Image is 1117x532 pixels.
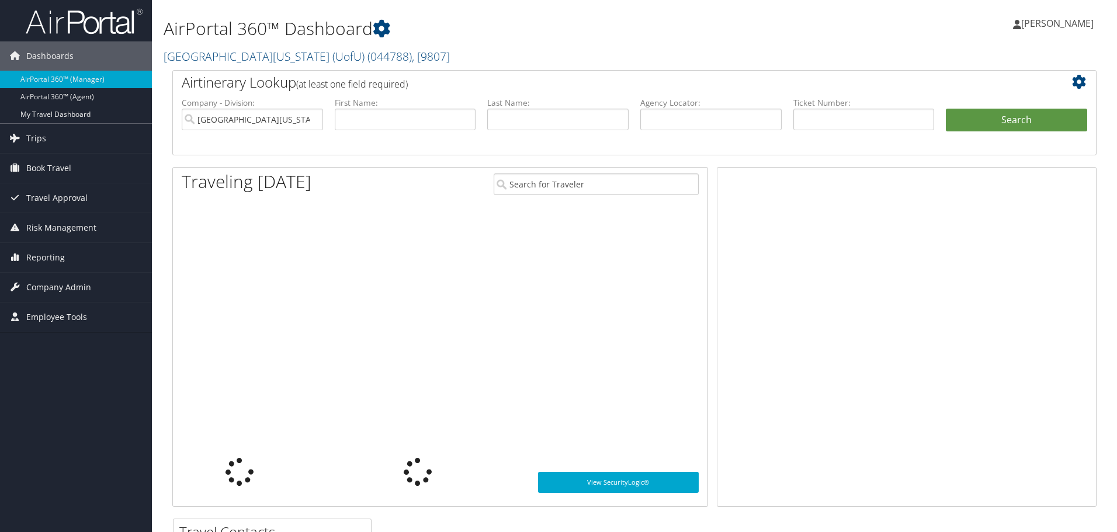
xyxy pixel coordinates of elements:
span: Trips [26,124,46,153]
span: Employee Tools [26,302,87,332]
input: Search for Traveler [494,173,699,195]
button: Search [946,109,1087,132]
span: Reporting [26,243,65,272]
a: [PERSON_NAME] [1013,6,1105,41]
h2: Airtinerary Lookup [182,72,1010,92]
span: ( 044788 ) [367,48,412,64]
h1: AirPortal 360™ Dashboard [164,16,792,41]
span: Company Admin [26,273,91,302]
label: Last Name: [487,97,629,109]
span: Book Travel [26,154,71,183]
span: , [ 9807 ] [412,48,450,64]
h1: Traveling [DATE] [182,169,311,194]
span: Dashboards [26,41,74,71]
span: Risk Management [26,213,96,242]
label: Ticket Number: [793,97,935,109]
img: airportal-logo.png [26,8,143,35]
a: [GEOGRAPHIC_DATA][US_STATE] (UofU) [164,48,450,64]
a: View SecurityLogic® [538,472,699,493]
span: (at least one field required) [296,78,408,91]
label: Agency Locator: [640,97,782,109]
label: First Name: [335,97,476,109]
span: [PERSON_NAME] [1021,17,1094,30]
label: Company - Division: [182,97,323,109]
span: Travel Approval [26,183,88,213]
